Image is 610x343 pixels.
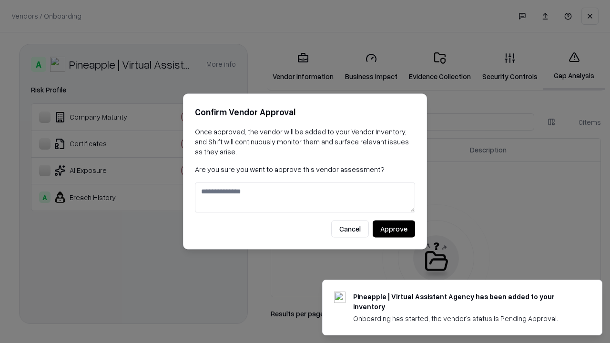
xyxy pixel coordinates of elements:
div: Onboarding has started, the vendor's status is Pending Approval. [353,313,579,323]
div: Pineapple | Virtual Assistant Agency has been added to your inventory [353,292,579,312]
h2: Confirm Vendor Approval [195,105,415,119]
button: Approve [373,221,415,238]
p: Are you sure you want to approve this vendor assessment? [195,164,415,174]
img: trypineapple.com [334,292,346,303]
button: Cancel [331,221,369,238]
p: Once approved, the vendor will be added to your Vendor Inventory, and Shift will continuously mon... [195,127,415,157]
